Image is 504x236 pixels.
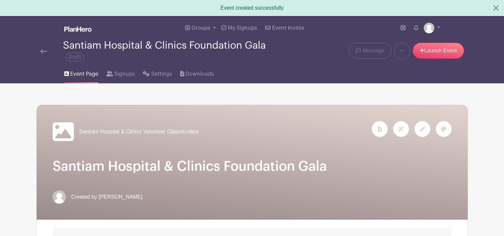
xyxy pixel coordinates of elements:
span: Event Invites [272,25,304,31]
a: Launch Event [413,43,464,59]
img: default-ce2991bfa6775e67f084385cd625a349d9dcbb7a52a09fb2fda1e96e2d18dcdb.png [424,23,434,33]
span: Groups [192,25,210,31]
a: Signups [106,62,135,83]
a: Event Invites [262,16,307,40]
span: Santiam Hospital & Clinics Volunteer Opportunities [79,128,199,136]
a: Downloads [180,62,214,83]
span: My Signups [228,25,257,31]
div: Santiam Hospital & Clinics Foundation Gala [63,40,279,62]
a: Message [349,43,391,59]
img: logo_white-6c42ec7e38ccf1d336a20a19083b03d10ae64f83f12c07503d8b9e83406b4c7d.svg [64,26,92,32]
a: My Signups [219,16,260,40]
img: back-arrow-29a5d9b10d5bd6ae65dc969a981735edf675c4d7a1fe02e03b50dbd4ba3cdb55.svg [40,49,47,54]
span: Draft [66,53,84,61]
a: Santiam Hospital & Clinics Volunteer Opportunities [53,121,199,142]
a: Settings [143,62,172,83]
span: Event Page [70,70,98,78]
a: Event Page [64,62,98,83]
span: Message [363,47,384,55]
span: Created by [PERSON_NAME] [71,193,143,201]
span: Settings [151,70,172,78]
img: default-ce2991bfa6775e67f084385cd625a349d9dcbb7a52a09fb2fda1e96e2d18dcdb.png [53,190,66,204]
span: Downloads [186,70,214,78]
h1: Santiam Hospital & Clinics Foundation Gala [53,158,452,174]
a: Groups [182,16,219,40]
span: Signups [114,70,135,78]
